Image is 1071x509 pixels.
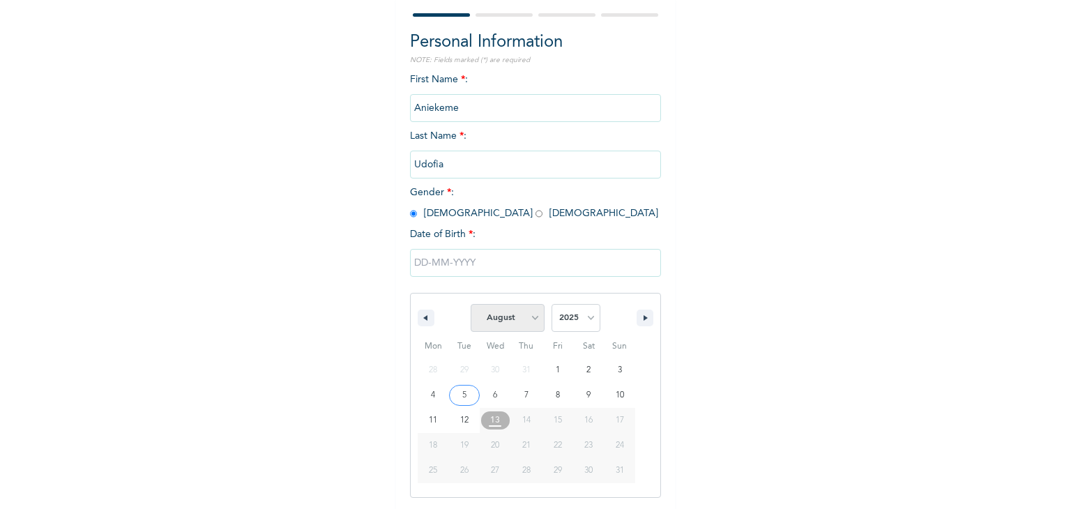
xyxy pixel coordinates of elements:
span: 21 [522,433,531,458]
span: 19 [460,433,469,458]
p: NOTE: Fields marked (*) are required [410,55,661,66]
span: 26 [460,458,469,483]
span: 7 [524,383,529,408]
span: 3 [618,358,622,383]
button: 3 [604,358,635,383]
span: Mon [418,335,449,358]
span: 9 [586,383,591,408]
span: 23 [584,433,593,458]
button: 21 [511,433,542,458]
button: 1 [542,358,573,383]
button: 24 [604,433,635,458]
span: Last Name : [410,131,661,169]
span: Gender : [DEMOGRAPHIC_DATA] [DEMOGRAPHIC_DATA] [410,188,658,218]
span: Thu [511,335,542,358]
button: 17 [604,408,635,433]
button: 25 [418,458,449,483]
span: 15 [554,408,562,433]
button: 8 [542,383,573,408]
span: First Name : [410,75,661,113]
span: 17 [616,408,624,433]
button: 31 [604,458,635,483]
span: 20 [491,433,499,458]
button: 18 [418,433,449,458]
button: 15 [542,408,573,433]
button: 2 [573,358,605,383]
span: 13 [490,408,500,433]
h2: Personal Information [410,30,661,55]
span: 5 [462,383,466,408]
input: Enter your last name [410,151,661,178]
span: 2 [586,358,591,383]
button: 16 [573,408,605,433]
span: 25 [429,458,437,483]
span: 6 [493,383,497,408]
button: 12 [449,408,480,433]
button: 4 [418,383,449,408]
span: Tue [449,335,480,358]
span: 8 [556,383,560,408]
button: 6 [480,383,511,408]
button: 9 [573,383,605,408]
span: 10 [616,383,624,408]
button: 30 [573,458,605,483]
span: 4 [431,383,435,408]
button: 20 [480,433,511,458]
span: 18 [429,433,437,458]
button: 19 [449,433,480,458]
span: 12 [460,408,469,433]
span: Sat [573,335,605,358]
span: 31 [616,458,624,483]
button: 27 [480,458,511,483]
span: 1 [556,358,560,383]
span: 28 [522,458,531,483]
button: 23 [573,433,605,458]
button: 10 [604,383,635,408]
span: 27 [491,458,499,483]
button: 22 [542,433,573,458]
span: 29 [554,458,562,483]
button: 29 [542,458,573,483]
span: 16 [584,408,593,433]
input: Enter your first name [410,94,661,122]
span: 22 [554,433,562,458]
span: 24 [616,433,624,458]
span: 11 [429,408,437,433]
span: 14 [522,408,531,433]
span: 30 [584,458,593,483]
span: Fri [542,335,573,358]
button: 28 [511,458,542,483]
span: Wed [480,335,511,358]
button: 26 [449,458,480,483]
button: 7 [511,383,542,408]
span: Sun [604,335,635,358]
input: DD-MM-YYYY [410,249,661,277]
button: 11 [418,408,449,433]
button: 14 [511,408,542,433]
span: Date of Birth : [410,227,476,242]
button: 13 [480,408,511,433]
button: 5 [449,383,480,408]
